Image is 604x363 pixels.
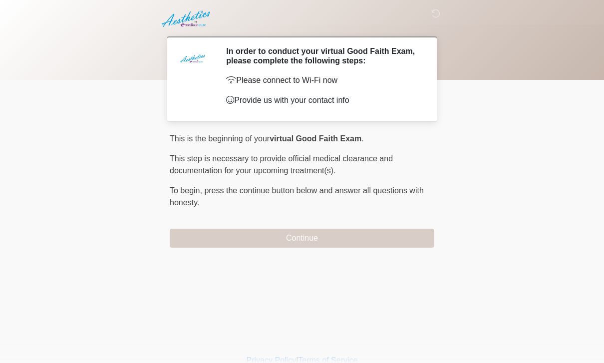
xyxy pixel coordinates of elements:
[162,36,442,43] h1: ‎ ‎ ‎
[170,229,434,248] button: Continue
[226,46,419,65] h2: In order to conduct your virtual Good Faith Exam, please complete the following steps:
[170,134,270,143] span: This is the beginning of your
[226,74,419,86] p: Please connect to Wi-Fi now
[226,94,419,106] p: Provide us with your contact info
[177,46,207,76] img: Agent Avatar
[361,134,363,143] span: .
[170,186,424,207] span: press the continue button below and answer all questions with honesty.
[170,154,393,175] span: This step is necessary to provide official medical clearance and documentation for your upcoming ...
[160,7,214,30] img: Aesthetics by Emediate Cure Logo
[170,186,204,195] span: To begin,
[270,134,361,143] strong: virtual Good Faith Exam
